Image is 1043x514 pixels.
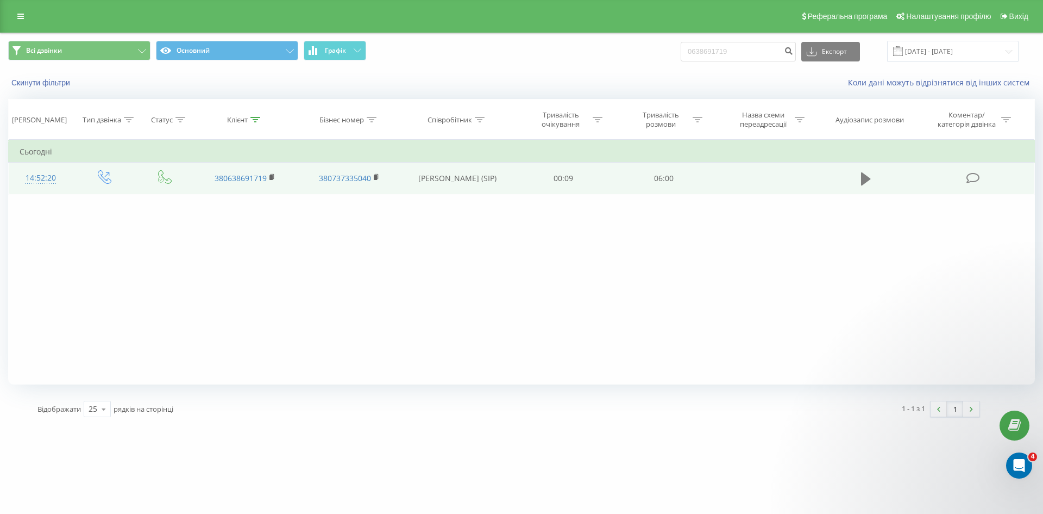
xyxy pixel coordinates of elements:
[304,41,366,60] button: Графік
[156,41,298,60] button: Основний
[835,115,904,125] div: Аудіозапис розмови
[83,115,121,125] div: Тип дзвінка
[8,78,76,88] button: Скинути фільтри
[1006,453,1032,479] iframe: Intercom live chat
[151,115,173,125] div: Статус
[632,110,690,129] div: Тривалість розмови
[808,12,888,21] span: Реферальна програма
[532,110,590,129] div: Тривалість очікування
[319,173,371,183] a: 380737335040
[428,115,472,125] div: Співробітник
[935,110,998,129] div: Коментар/категорія дзвінка
[319,115,364,125] div: Бізнес номер
[734,110,792,129] div: Назва схеми переадресації
[401,163,513,194] td: [PERSON_NAME] (SIP)
[902,403,925,414] div: 1 - 1 з 1
[215,173,267,183] a: 380638691719
[9,141,1035,163] td: Сьогодні
[89,404,97,414] div: 25
[114,404,173,414] span: рядків на сторінці
[906,12,991,21] span: Налаштування профілю
[513,163,613,194] td: 00:09
[681,42,796,61] input: Пошук за номером
[37,404,81,414] span: Відображати
[1028,453,1037,461] span: 4
[947,401,963,417] a: 1
[613,163,713,194] td: 06:00
[20,168,62,189] div: 14:52:20
[848,77,1035,88] a: Коли дані можуть відрізнятися вiд інших систем
[227,115,248,125] div: Клієнт
[325,47,346,54] span: Графік
[801,42,860,61] button: Експорт
[8,41,150,60] button: Всі дзвінки
[1009,12,1028,21] span: Вихід
[26,46,62,55] span: Всі дзвінки
[12,115,67,125] div: [PERSON_NAME]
